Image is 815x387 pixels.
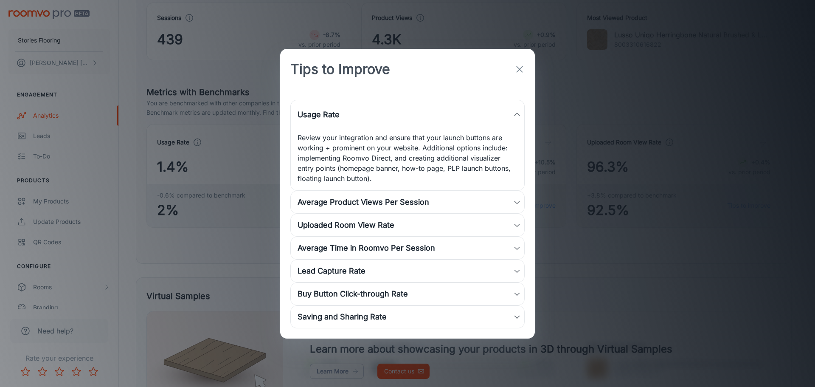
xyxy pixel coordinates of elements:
p: Review your integration and ensure that your launch buttons are working + prominent on your websi... [298,133,517,184]
div: Usage Rate [298,109,513,121]
h2: Tips to Improve [280,49,400,90]
div: Usage Rate [291,100,524,129]
div: Average Time in Roomvo Per Session [291,237,524,259]
div: Lead Capture Rate [291,260,524,282]
div: Saving and Sharing Rate [298,311,513,323]
div: Average Product Views Per Session [291,191,524,213]
div: Average Product Views Per Session [298,196,513,208]
div: Saving and Sharing Rate [291,306,524,328]
div: Average Time in Roomvo Per Session [298,242,513,254]
div: Lead Capture Rate [298,265,513,277]
div: Buy Button Click-through Rate [291,283,524,305]
div: Buy Button Click-through Rate [298,288,513,300]
div: Uploaded Room View Rate [298,219,513,231]
div: Uploaded Room View Rate [291,214,524,236]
